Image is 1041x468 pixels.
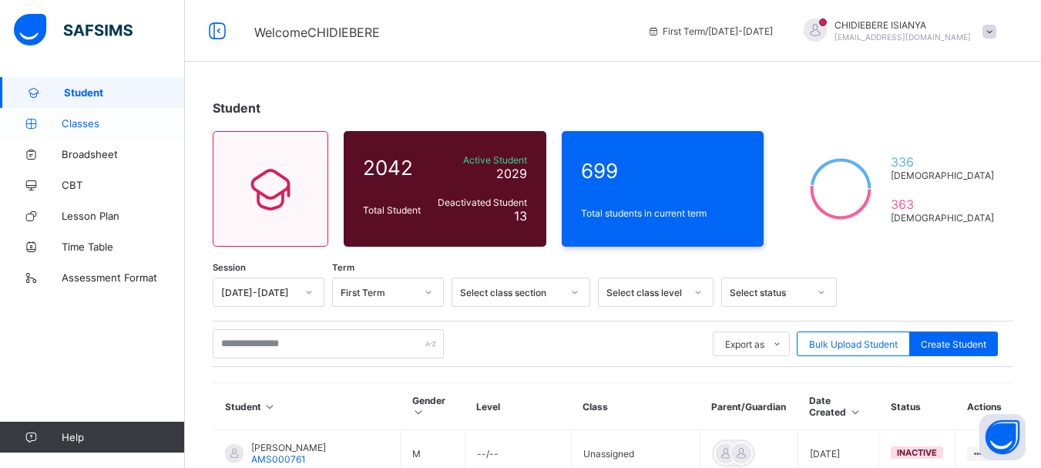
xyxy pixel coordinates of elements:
th: Date Created [798,383,879,430]
span: [EMAIL_ADDRESS][DOMAIN_NAME] [834,32,971,42]
span: Student [213,100,260,116]
th: Parent/Guardian [700,383,798,430]
span: Classes [62,117,185,130]
span: Deactivated Student [435,197,527,208]
span: Term [332,262,354,273]
div: CHIDIEBEREISIANYA [788,19,1004,44]
i: Sort in Ascending Order [264,401,277,412]
span: Broadsheet [62,148,185,160]
span: Student [64,86,185,99]
span: Total students in current term [581,207,745,219]
th: Class [571,383,700,430]
th: Student [213,383,401,430]
span: CBT [62,179,185,191]
span: Create Student [921,338,986,350]
span: Lesson Plan [62,210,185,222]
span: [DEMOGRAPHIC_DATA] [891,170,994,181]
div: First Term [341,287,415,298]
th: Level [465,383,571,430]
span: 336 [891,154,994,170]
span: 2042 [363,156,427,180]
span: Assessment Format [62,271,185,284]
div: Select class level [606,287,685,298]
img: safsims [14,14,133,46]
span: Time Table [62,241,185,253]
div: Select status [730,287,808,298]
span: 13 [514,208,527,224]
th: Actions [955,383,1013,430]
i: Sort in Ascending Order [848,406,861,418]
span: 363 [891,197,994,212]
span: Active Student [435,154,527,166]
span: Welcome CHIDIEBERE [254,25,380,40]
th: Status [879,383,955,430]
i: Sort in Ascending Order [412,406,425,418]
span: Bulk Upload Student [809,338,898,350]
span: [DEMOGRAPHIC_DATA] [891,212,994,224]
div: [DATE]-[DATE] [221,287,296,298]
span: 699 [581,159,745,183]
th: Gender [401,383,465,430]
span: CHIDIEBERE ISIANYA [834,19,971,31]
span: Export as [725,338,764,350]
span: session/term information [647,25,773,37]
span: 2029 [496,166,527,181]
div: Total Student [359,200,431,220]
button: Open asap [979,414,1026,460]
span: Help [62,431,184,443]
span: inactive [897,447,937,458]
span: AMS000761 [251,453,306,465]
div: Select class section [460,287,562,298]
span: Session [213,262,246,273]
span: [PERSON_NAME] [251,442,326,453]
